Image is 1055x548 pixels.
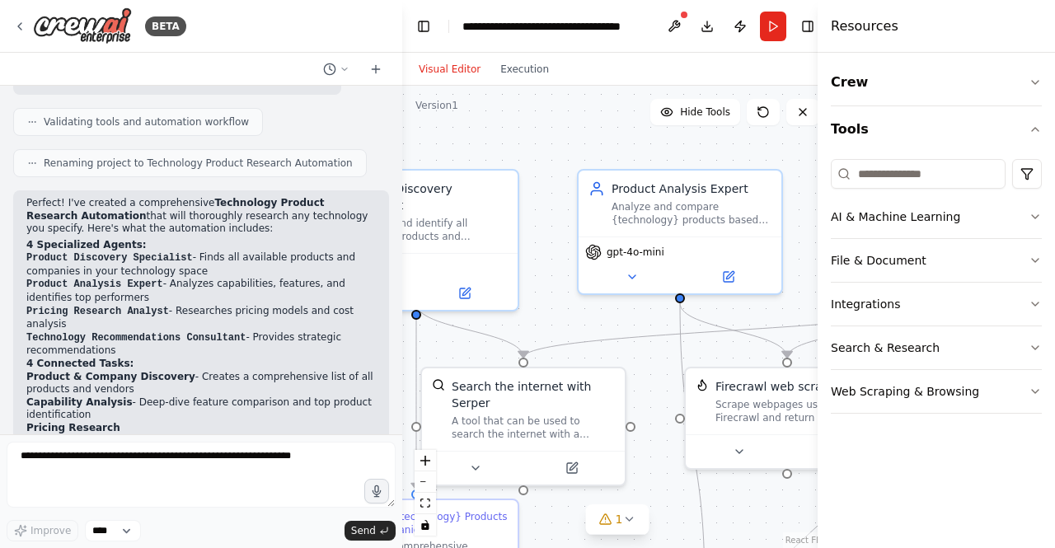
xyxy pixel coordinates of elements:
code: Product Discovery Specialist [26,252,193,264]
span: Renaming project to Technology Product Research Automation [44,157,353,170]
div: Tools [831,152,1042,427]
g: Edge from 32d1f01f-6753-4743-9520-ee071176da86 to 3d2efda7-02a7-4ed6-b2bb-40c77aebd517 [779,303,952,358]
button: zoom in [415,450,436,471]
div: Product Analysis Expert [612,180,771,197]
li: - Analyzes capabilities, features, and identifies top performers [26,278,376,304]
strong: Technology Product Research Automation [26,197,325,222]
button: File & Document [831,239,1042,282]
button: 1 [586,504,649,535]
span: Hide Tools [680,105,730,119]
img: SerperDevTool [432,378,445,391]
div: A tool that can be used to search the internet with a search_query. Supports different search typ... [452,415,615,441]
button: Tools [831,106,1042,152]
span: gpt-4o-mini [607,246,664,259]
button: Web Scraping & Browsing [831,370,1042,413]
button: Hide right sidebar [796,15,819,38]
span: Validating tools and automation workflow [44,115,249,129]
div: Product Analysis ExpertAnalyze and compare {technology} products based on their capabilities, fea... [577,169,783,295]
button: zoom out [415,471,436,493]
g: Edge from 3d8d1bbf-eb31-4a12-83c6-5c489fe87bbf to 7d937d2f-1a31-4f4e-bfe2-35942879e9c3 [408,303,532,358]
code: Product Analysis Expert [26,279,163,290]
button: Hide left sidebar [412,15,435,38]
code: Pricing Research Analyst [26,306,169,317]
g: Edge from 3d8d1bbf-eb31-4a12-83c6-5c489fe87bbf to a1232a08-4e70-48db-b2f9-bf2b46493a9b [408,303,424,489]
div: Analyze and compare {technology} products based on their capabilities, features, and technical sp... [612,200,771,227]
div: Product Discovery SpecialistDiscover and identify all available products and solutions in the {te... [313,169,519,311]
div: Product Discovery Specialist [348,180,508,213]
button: Click to speak your automation idea [364,479,389,504]
strong: Capability Analysis [26,396,133,408]
div: Version 1 [415,99,458,112]
button: AI & Machine Learning [831,195,1042,238]
li: - Provides strategic recommendations [26,331,376,358]
button: Open in side panel [682,267,775,287]
li: - Deep-dive feature comparison and top product identification [26,396,376,422]
p: Perfect! I've created a comprehensive that will thoroughly research any technology you specify. H... [26,197,376,236]
li: - Researches pricing models and cost analysis [26,305,376,331]
span: Send [351,524,376,537]
li: - Creates a comprehensive list of all products and vendors [26,371,376,396]
button: Integrations [831,283,1042,326]
h4: Resources [831,16,898,36]
button: Open in side panel [789,442,882,461]
div: SerperDevToolSearch the internet with SerperA tool that can be used to search the internet with a... [420,367,626,486]
a: React Flow attribution [785,536,830,545]
img: Logo [33,7,132,44]
img: FirecrawlScrapeWebsiteTool [696,378,709,391]
button: Visual Editor [409,59,490,79]
strong: Pricing Research [26,422,120,433]
li: - Finds all available products and companies in your technology space [26,251,376,278]
nav: breadcrumb [462,18,648,35]
g: Edge from 32d1f01f-6753-4743-9520-ee071176da86 to 7d937d2f-1a31-4f4e-bfe2-35942879e9c3 [515,303,952,358]
span: Improve [30,524,71,537]
button: Open in side panel [525,458,618,478]
button: Start a new chat [363,59,389,79]
button: Search & Research [831,326,1042,369]
strong: Product & Company Discovery [26,371,195,382]
div: BETA [145,16,186,36]
button: Execution [490,59,559,79]
button: toggle interactivity [415,514,436,536]
div: Firecrawl web scrape tool [715,378,862,395]
button: Send [345,521,396,541]
code: Technology Recommendations Consultant [26,332,246,344]
button: Hide Tools [650,99,740,125]
strong: 4 Specialized Agents: [26,239,147,251]
button: fit view [415,493,436,514]
div: Scrape webpages using Firecrawl and return the contents [715,398,879,424]
button: Improve [7,520,78,541]
button: Crew [831,59,1042,105]
div: Discover and identify all available products and solutions in the {technology} space, including b... [348,217,508,243]
button: Switch to previous chat [316,59,356,79]
button: Open in side panel [418,283,511,303]
strong: 4 Connected Tasks: [26,358,134,369]
div: Search the internet with Serper [452,378,615,411]
div: React Flow controls [415,450,436,536]
div: FirecrawlScrapeWebsiteToolFirecrawl web scrape toolScrape webpages using Firecrawl and return the... [684,367,890,470]
span: 1 [616,511,623,527]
